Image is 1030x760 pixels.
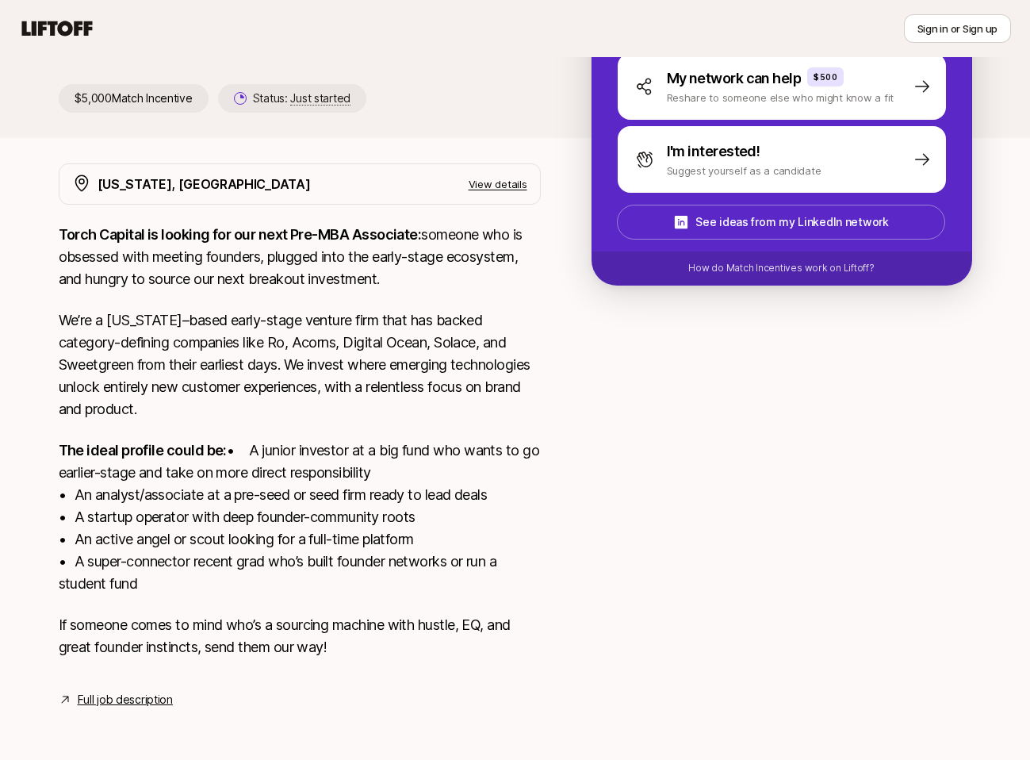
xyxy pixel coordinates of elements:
strong: Torch Capital is looking for our next Pre-MBA Associate: [59,226,422,243]
p: $5,000 Match Incentive [59,84,209,113]
p: My network can help [667,67,802,90]
span: Just started [290,91,350,106]
p: I'm interested! [667,140,760,163]
p: View details [469,176,527,192]
p: Suggest yourself as a candidate [667,163,821,178]
p: Status: [253,89,350,108]
p: someone who is obsessed with meeting founders, plugged into the early-stage ecosystem, and hungry... [59,224,541,290]
button: See ideas from my LinkedIn network [617,205,945,240]
p: How do Match Incentives work on Liftoff? [688,261,874,275]
p: Reshare to someone else who might know a fit [667,90,894,106]
p: We’re a [US_STATE]–based early-stage venture firm that has backed category-defining companies lik... [59,309,541,420]
p: [US_STATE], [GEOGRAPHIC_DATA] [98,174,311,194]
button: Sign in or Sign up [904,14,1011,43]
p: If someone comes to mind who’s a sourcing machine with hustle, EQ, and great founder instincts, s... [59,614,541,658]
p: See ideas from my LinkedIn network [695,213,888,232]
strong: The ideal profile could be: [59,442,227,459]
a: Full job description [78,690,173,709]
p: • A junior investor at a big fund who wants to go earlier-stage and take on more direct responsib... [59,439,541,595]
p: $500 [814,71,837,83]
